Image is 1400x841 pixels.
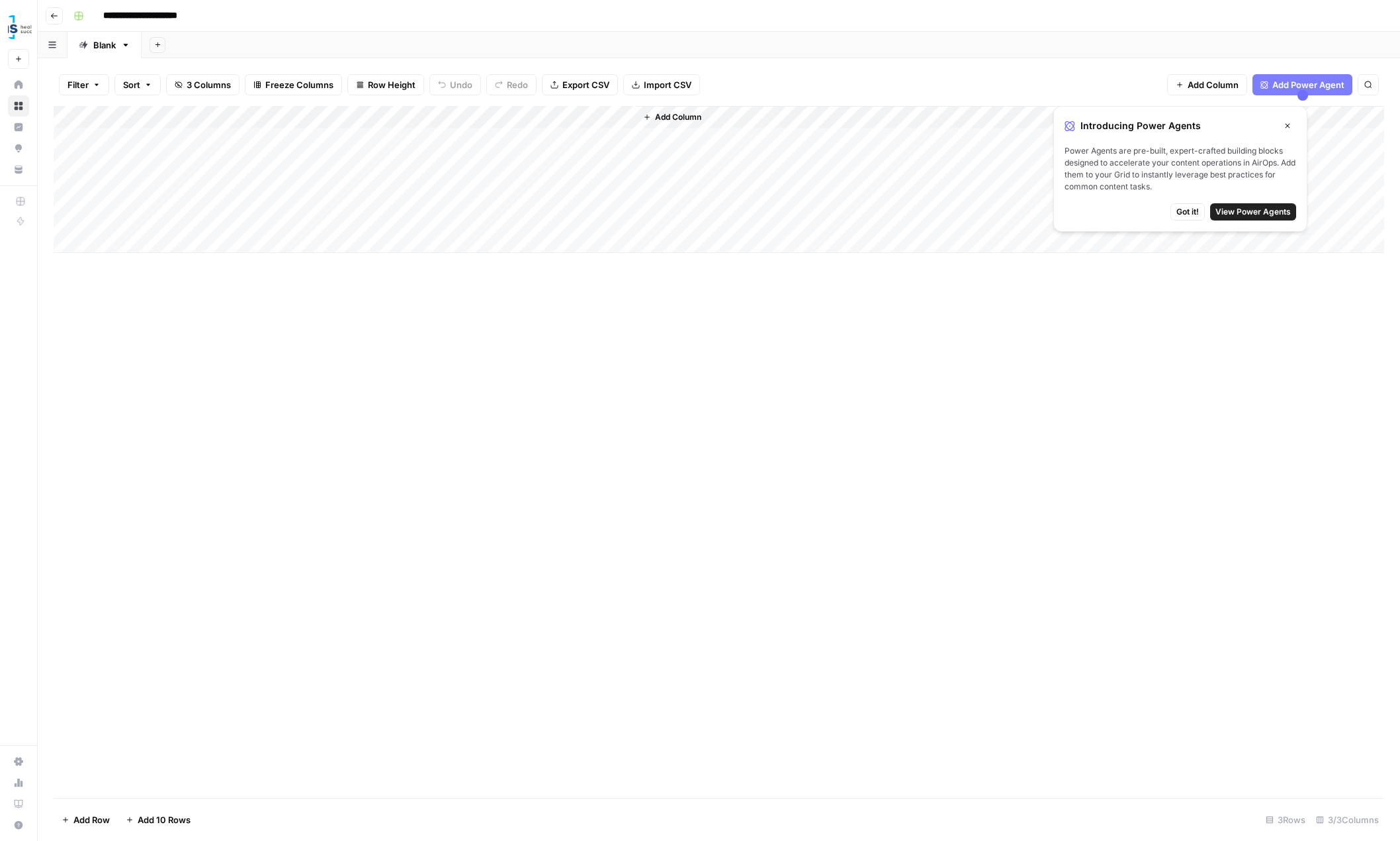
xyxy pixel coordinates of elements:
span: Add Column [655,111,701,123]
span: Row Height [368,78,416,91]
button: Sort [114,74,161,95]
a: Blank [67,32,142,58]
a: Insights [8,117,29,138]
span: Import CSV [644,78,691,91]
button: Add Row [54,809,118,830]
button: Add 10 Rows [118,809,198,830]
div: 3/3 Columns [1311,809,1384,830]
img: TestWorkspace Logo [8,15,32,39]
a: Settings [8,751,29,772]
span: Add 10 Rows [138,813,191,826]
button: Add Column [1167,74,1247,95]
button: Export CSV [542,74,618,95]
button: Row Height [347,74,424,95]
span: Export CSV [562,78,609,91]
a: Your Data [8,159,29,180]
a: Opportunities [8,138,29,159]
span: View Power Agents [1215,206,1291,218]
div: 3 Rows [1260,809,1311,830]
button: Add Power Agent [1252,74,1352,95]
a: Learning Hub [8,793,29,815]
div: Introducing Power Agents [1065,117,1296,134]
span: Add Row [73,813,110,826]
button: Redo [486,74,537,95]
button: Filter [59,74,109,95]
span: Power Agents are pre-built, expert-crafted building blocks designed to accelerate your content op... [1065,145,1296,193]
span: Sort [123,78,140,91]
span: Freeze Columns [265,78,333,91]
button: Got it! [1170,203,1205,221]
span: Filter [67,78,89,91]
span: Undo [450,78,472,91]
button: Freeze Columns [245,74,342,95]
span: 3 Columns [187,78,231,91]
span: Got it! [1176,206,1199,218]
a: Browse [8,95,29,117]
button: Undo [429,74,481,95]
button: Import CSV [623,74,700,95]
span: Add Column [1188,78,1239,91]
button: Add Column [638,109,707,126]
button: 3 Columns [166,74,240,95]
button: Workspace: TestWorkspace [8,11,29,44]
button: View Power Agents [1210,203,1296,221]
a: Home [8,74,29,95]
span: Redo [507,78,528,91]
button: Help + Support [8,815,29,836]
a: Usage [8,772,29,793]
span: Add Power Agent [1272,78,1344,91]
div: Blank [93,38,116,52]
